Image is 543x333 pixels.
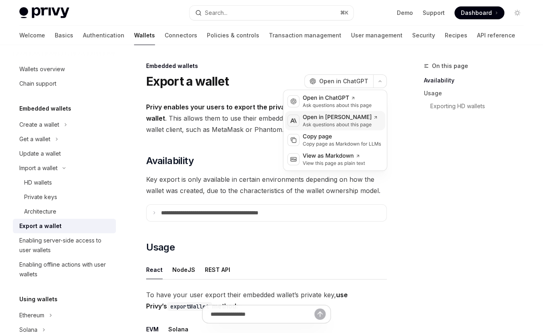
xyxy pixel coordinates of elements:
a: Enabling offline actions with user wallets [13,257,116,282]
button: NodeJS [172,260,195,279]
a: Security [412,26,435,45]
div: Import a wallet [19,163,58,173]
a: Availability [424,74,530,87]
a: Welcome [19,26,45,45]
span: Usage [146,241,175,254]
div: Private keys [24,192,57,202]
div: Search... [205,8,227,18]
div: View as Markdown [303,152,365,160]
a: Wallets overview [13,62,116,76]
span: To have your user export their embedded wallet’s private key, [146,289,387,312]
a: Support [423,9,445,17]
strong: Privy enables your users to export the private key for their embedded wallet [146,103,368,122]
a: Update a wallet [13,146,116,161]
div: Update a wallet [19,149,61,158]
div: Embedded wallets [146,62,387,70]
a: Exporting HD wallets [430,100,530,113]
div: Export a wallet [19,221,62,231]
a: Dashboard [454,6,504,19]
span: Availability [146,154,194,167]
a: Architecture [13,204,116,219]
a: Wallets [134,26,155,45]
span: Dashboard [461,9,492,17]
a: Demo [397,9,413,17]
a: Chain support [13,76,116,91]
a: Export a wallet [13,219,116,233]
h1: Export a wallet [146,74,229,88]
a: HD wallets [13,175,116,190]
h5: Using wallets [19,294,58,304]
code: exportWallet [167,302,212,311]
div: Copy page [303,133,381,141]
a: Authentication [83,26,124,45]
div: Open in [PERSON_NAME] [303,113,378,121]
div: Open in ChatGPT [303,94,372,102]
a: Usage [424,87,530,100]
a: Connectors [165,26,197,45]
a: User management [351,26,403,45]
a: Private keys [13,190,116,204]
a: Recipes [445,26,467,45]
div: Enabling offline actions with user wallets [19,260,111,279]
div: Copy page as Markdown for LLMs [303,141,381,147]
button: Toggle dark mode [511,6,524,19]
div: Chain support [19,79,56,88]
div: HD wallets [24,178,52,187]
button: REST API [205,260,230,279]
button: Search...⌘K [190,6,353,20]
h5: Embedded wallets [19,104,71,113]
span: . This allows them to use their embedded wallet address with another wallet client, such as MetaM... [146,101,387,135]
div: Enabling server-side access to user wallets [19,236,111,255]
div: Get a wallet [19,134,50,144]
button: Open in ChatGPT [304,74,373,88]
div: Create a wallet [19,120,59,129]
div: Architecture [24,207,56,216]
span: Key export is only available in certain environments depending on how the wallet was created, due... [146,174,387,196]
a: Policies & controls [207,26,259,45]
img: light logo [19,7,69,18]
div: Ask questions about this page [303,102,372,109]
div: Ethereum [19,310,44,320]
a: Transaction management [269,26,341,45]
span: Open in ChatGPT [319,77,368,85]
button: Send message [314,308,326,320]
div: Wallets overview [19,64,65,74]
a: Enabling server-side access to user wallets [13,233,116,257]
span: On this page [432,61,468,71]
button: React [146,260,163,279]
a: Basics [55,26,73,45]
span: ⌘ K [340,10,349,16]
div: Ask questions about this page [303,121,378,128]
a: API reference [477,26,515,45]
div: View this page as plain text [303,160,365,166]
